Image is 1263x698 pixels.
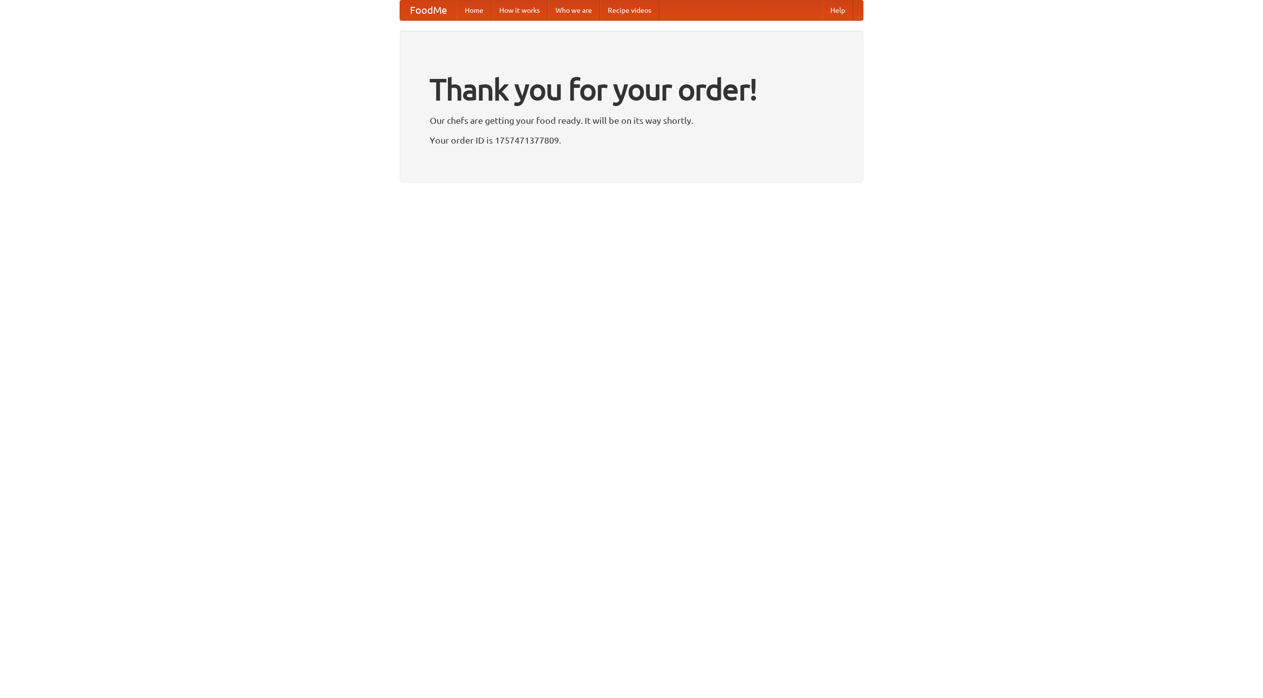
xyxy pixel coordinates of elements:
a: How it works [491,0,548,20]
p: Your order ID is 1757471377809. [430,133,833,147]
a: Home [457,0,491,20]
a: FoodMe [400,0,457,20]
p: Our chefs are getting your food ready. It will be on its way shortly. [430,113,833,128]
a: Recipe videos [600,0,659,20]
a: Who we are [548,0,600,20]
h1: Thank you for your order! [430,66,833,113]
a: Help [822,0,853,20]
